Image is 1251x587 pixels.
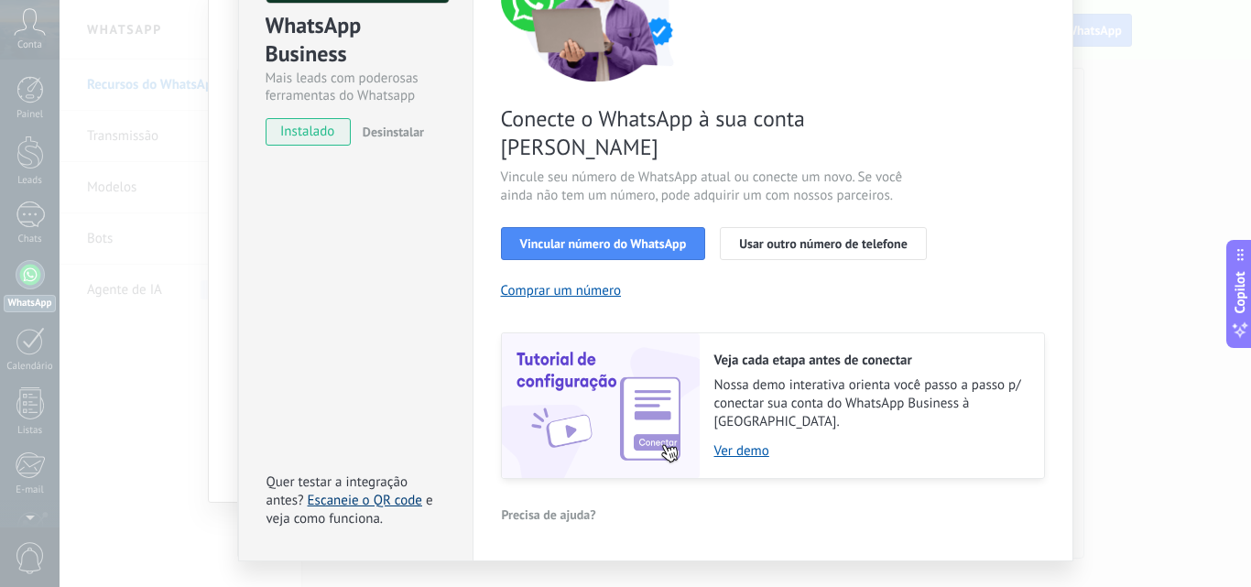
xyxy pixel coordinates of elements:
[355,118,424,146] button: Desinstalar
[501,227,706,260] button: Vincular número do WhatsApp
[714,442,1026,460] a: Ver demo
[739,237,908,250] span: Usar outro número de telefone
[714,352,1026,369] h2: Veja cada etapa antes de conectar
[501,168,937,205] span: Vincule seu número de WhatsApp atual ou conecte um novo. Se você ainda não tem um número, pode ad...
[1231,271,1249,313] span: Copilot
[363,124,424,140] span: Desinstalar
[501,501,597,528] button: Precisa de ajuda?
[266,70,446,104] div: Mais leads com poderosas ferramentas do Whatsapp
[267,492,433,527] span: e veja como funciona.
[720,227,927,260] button: Usar outro número de telefone
[267,473,408,509] span: Quer testar a integração antes?
[520,237,687,250] span: Vincular número do WhatsApp
[501,104,937,161] span: Conecte o WhatsApp à sua conta [PERSON_NAME]
[501,282,622,299] button: Comprar um número
[714,376,1026,431] span: Nossa demo interativa orienta você passo a passo p/ conectar sua conta do WhatsApp Business à [GE...
[266,11,446,70] div: WhatsApp Business
[267,118,350,146] span: instalado
[308,492,422,509] a: Escaneie o QR code
[502,508,596,521] span: Precisa de ajuda?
